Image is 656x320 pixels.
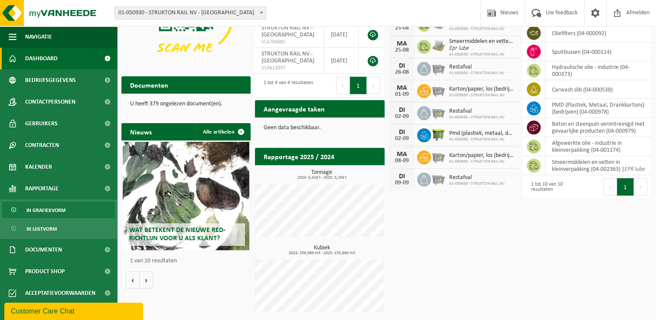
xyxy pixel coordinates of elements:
[449,71,505,76] span: 01-050930 - STRUKTON RAIL NV
[196,123,250,140] a: Alle artikelen
[140,271,153,289] button: Volgende
[545,99,652,118] td: PMD (Plastiek, Metaal, Drankkartons) (bedrijven) (04-000978)
[393,136,411,142] div: 02-09
[264,125,375,131] p: Geen data beschikbaar.
[26,202,65,219] span: In grafiekvorm
[449,130,514,137] span: Pmd (plastiek, metaal, drankkartons) (bedrijven)
[336,77,350,94] button: Previous
[634,178,647,196] button: Next
[431,39,446,53] img: LP-PA-00000-WDN-11
[449,26,514,32] span: 01-050930 - STRUKTON RAIL NV
[261,65,317,72] span: VLA613037
[259,251,384,255] span: 2024: 259,060 m3 - 2025: 155,880 m3
[324,48,359,74] td: [DATE]
[4,301,145,320] iframe: chat widget
[449,64,505,71] span: Restafval
[431,83,446,98] img: WB-2500-GAL-GY-01
[431,61,446,75] img: WB-2500-GAL-GY-01
[393,114,411,120] div: 02-09
[449,181,505,186] span: 01-050930 - STRUKTON RAIL NV
[255,148,343,165] h2: Rapportage 2025 / 2024
[393,85,411,91] div: MA
[25,239,62,261] span: Documenten
[431,149,446,164] img: WB-2500-GAL-GY-01
[2,220,115,237] a: In lijstvorm
[255,100,333,117] h2: Aangevraagde taken
[393,62,411,69] div: DI
[320,165,384,182] a: Bekijk rapportage
[449,159,514,164] span: 01-050930 - STRUKTON RAIL NV
[393,180,411,186] div: 09-09
[449,86,514,93] span: Karton/papier, los (bedrijven)
[617,178,634,196] button: 1
[545,156,652,175] td: smeermiddelen en vetten in kleinverpakking (04-002363) |
[2,202,115,218] a: In grafiekvorm
[25,282,95,304] span: Acceptatievoorwaarden
[545,61,652,80] td: hydraulische olie - industrie (04-000373)
[449,52,514,57] span: 01-050930 - STRUKTON RAIL NV
[449,38,514,45] span: Smeermiddelen en vetten in kleinverpakking
[25,69,76,91] span: Bedrijfsgegevens
[393,158,411,164] div: 08-09
[545,80,652,99] td: carwash slib (04-000538)
[115,7,266,19] span: 01-050930 - STRUKTON RAIL NV - MERELBEKE
[624,166,645,173] i: EPR lube
[449,93,514,98] span: 01-050930 - STRUKTON RAIL NV
[121,76,177,93] h2: Documenten
[259,170,384,180] h3: Tonnage
[123,142,249,250] a: Wat betekent de nieuwe RED-richtlijn voor u als klant?
[126,271,140,289] button: Vorige
[129,227,225,242] span: Wat betekent de nieuwe RED-richtlijn voor u als klant?
[449,152,514,159] span: Karton/papier, los (bedrijven)
[545,42,652,61] td: spuitbussen (04-000114)
[26,221,57,237] span: In lijstvorm
[259,176,384,180] span: 2024: 0,418 t - 2025: 0,256 t
[261,39,317,46] span: VLA704685
[261,25,314,38] span: STRUKTON RAIL NV - [GEOGRAPHIC_DATA]
[25,178,59,199] span: Rapportage
[121,123,160,140] h2: Nieuws
[449,45,469,52] i: Epr lube
[25,26,52,48] span: Navigatie
[449,174,505,181] span: Restafval
[130,101,242,107] p: U heeft 379 ongelezen document(en).
[261,51,314,64] span: STRUKTON RAIL NV - [GEOGRAPHIC_DATA]
[545,137,652,156] td: afgewerkte olie - industrie in kleinverpakking (04-001174)
[545,118,652,137] td: beton en steenpuin verontreinigd met gevaarlijke producten (04-000979)
[527,177,583,196] div: 1 tot 10 van 10 resultaten
[393,107,411,114] div: DI
[114,7,266,20] span: 01-050930 - STRUKTON RAIL NV - MERELBEKE
[130,258,246,264] p: 1 van 10 resultaten
[393,69,411,75] div: 26-08
[449,115,505,120] span: 01-050930 - STRUKTON RAIL NV
[367,77,380,94] button: Next
[449,108,505,115] span: Restafval
[393,47,411,53] div: 25-08
[25,134,59,156] span: Contracten
[393,173,411,180] div: DI
[25,156,52,178] span: Kalender
[259,76,313,95] div: 1 tot 4 van 4 resultaten
[25,261,65,282] span: Product Shop
[350,77,367,94] button: 1
[393,151,411,158] div: MA
[259,245,384,255] h3: Kubiek
[25,91,75,113] span: Contactpersonen
[324,22,359,48] td: [DATE]
[431,105,446,120] img: WB-2500-GAL-GY-01
[603,178,617,196] button: Previous
[449,137,514,142] span: 01-050930 - STRUKTON RAIL NV
[393,25,411,31] div: 25-08
[431,127,446,142] img: WB-1100-HPE-GN-50
[25,113,58,134] span: Gebruikers
[393,91,411,98] div: 01-09
[393,129,411,136] div: DI
[545,24,652,42] td: oliefilters (04-000092)
[393,40,411,47] div: MA
[431,171,446,186] img: WB-2500-GAL-GY-01
[25,48,58,69] span: Dashboard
